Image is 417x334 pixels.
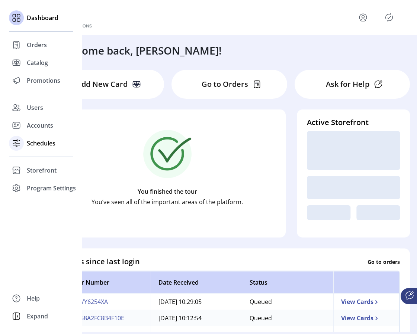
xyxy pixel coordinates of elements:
p: You’ve seen all of the important areas of the platform. [92,197,243,206]
th: Date Received [151,271,242,294]
span: Orders [27,40,47,49]
td: [DATE] 10:29:05 [151,294,242,310]
td: [DATE] 10:12:54 [151,310,242,326]
td: View Cards [333,310,400,326]
span: Accounts [27,121,53,130]
span: Expand [27,312,48,321]
p: Go to Orders [202,79,248,90]
p: Add New Card [77,79,128,90]
span: Promotions [27,76,60,85]
th: Order Number [59,271,151,294]
th: Status [242,271,333,294]
td: 589Z68A2FC8B4F10E [59,310,151,326]
span: Program Settings [27,184,76,193]
p: You finished the tour [138,187,197,196]
p: Ask for Help [326,79,369,90]
button: menu [357,12,369,23]
button: Publisher Panel [383,12,395,23]
td: 10MJVY6254XA [59,294,151,310]
span: Users [27,103,43,112]
h4: Active Storefront [307,117,400,128]
p: Go to orders [368,258,400,265]
h4: Orders since last login [59,256,140,267]
span: Catalog [27,58,48,67]
span: Storefront [27,166,57,175]
span: Help [27,294,40,303]
td: Queued [242,294,333,310]
span: Schedules [27,139,55,148]
td: View Cards [333,294,400,310]
span: Dashboard [27,13,58,22]
h3: Welcome back, [PERSON_NAME]! [58,43,222,58]
td: Queued [242,310,333,326]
